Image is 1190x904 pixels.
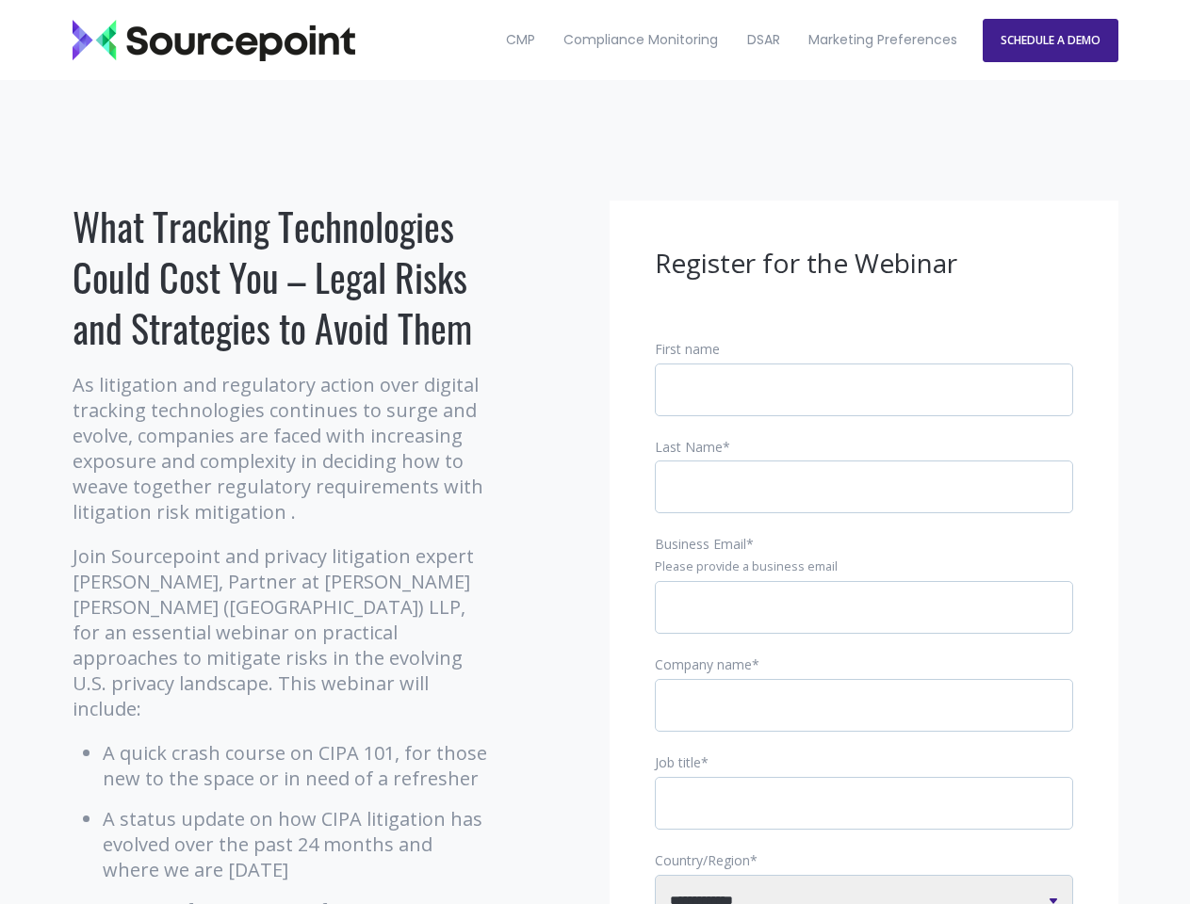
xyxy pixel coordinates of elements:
[73,20,355,61] img: Sourcepoint_logo_black_transparent (2)-2
[73,372,492,525] p: As litigation and regulatory action over digital tracking technologies continues to surge and evo...
[73,201,492,353] h1: What Tracking Technologies Could Cost You – Legal Risks and Strategies to Avoid Them
[655,246,1073,282] h3: Register for the Webinar
[655,851,750,869] span: Country/Region
[655,558,1073,575] legend: Please provide a business email
[655,438,723,456] span: Last Name
[655,535,746,553] span: Business Email
[655,655,752,673] span: Company name
[983,19,1118,62] a: SCHEDULE A DEMO
[655,753,701,771] span: Job title
[103,806,492,882] li: A status update on how CIPA litigation has evolved over the past 24 months and where we are [DATE]
[73,543,492,721] p: Join Sourcepoint and privacy litigation expert [PERSON_NAME], Partner at [PERSON_NAME] [PERSON_NA...
[103,740,492,791] li: A quick crash course on CIPA 101, for those new to the space or in need of a refresher
[655,340,720,358] span: First name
